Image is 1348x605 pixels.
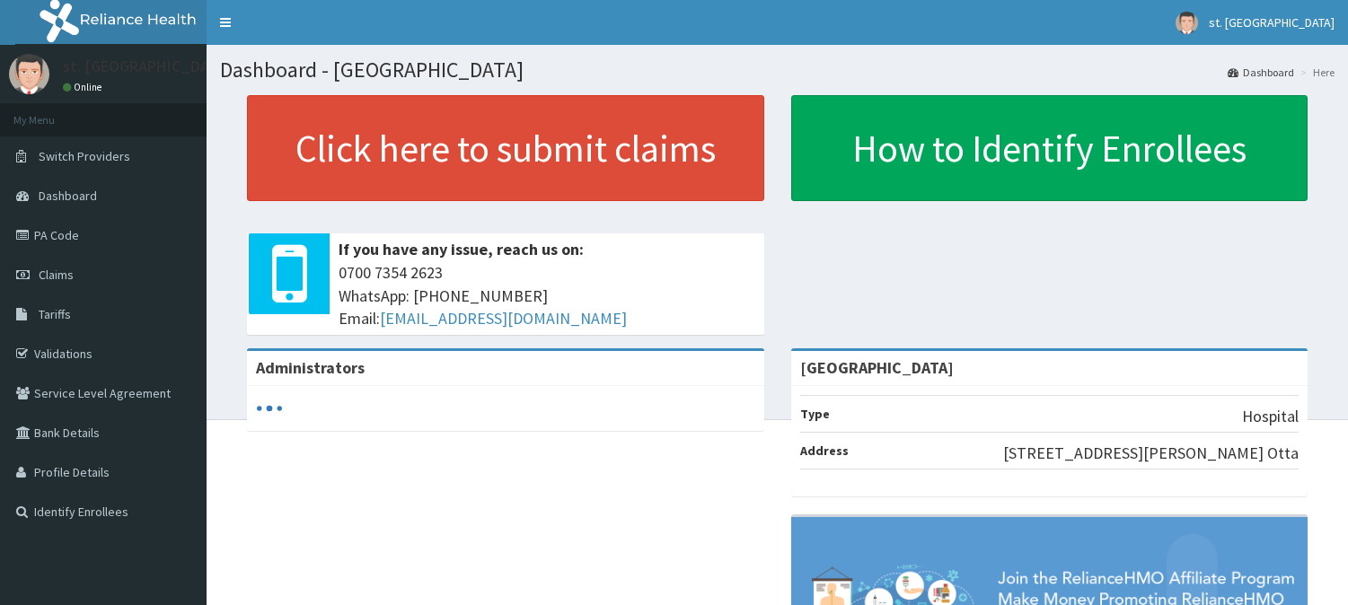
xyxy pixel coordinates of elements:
[791,95,1308,201] a: How to Identify Enrollees
[63,58,233,75] p: st. [GEOGRAPHIC_DATA]
[1003,442,1299,465] p: [STREET_ADDRESS][PERSON_NAME] Otta
[39,306,71,322] span: Tariffs
[220,58,1335,82] h1: Dashboard - [GEOGRAPHIC_DATA]
[380,308,627,329] a: [EMAIL_ADDRESS][DOMAIN_NAME]
[63,81,106,93] a: Online
[39,148,130,164] span: Switch Providers
[9,54,49,94] img: User Image
[247,95,764,201] a: Click here to submit claims
[39,267,74,283] span: Claims
[256,357,365,378] b: Administrators
[339,239,584,259] b: If you have any issue, reach us on:
[1176,12,1198,34] img: User Image
[1296,65,1335,80] li: Here
[1209,14,1335,31] span: st. [GEOGRAPHIC_DATA]
[800,443,849,459] b: Address
[800,357,954,378] strong: [GEOGRAPHIC_DATA]
[1228,65,1294,80] a: Dashboard
[800,406,830,422] b: Type
[39,188,97,204] span: Dashboard
[1242,405,1299,428] p: Hospital
[339,261,755,330] span: 0700 7354 2623 WhatsApp: [PHONE_NUMBER] Email:
[256,395,283,422] svg: audio-loading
